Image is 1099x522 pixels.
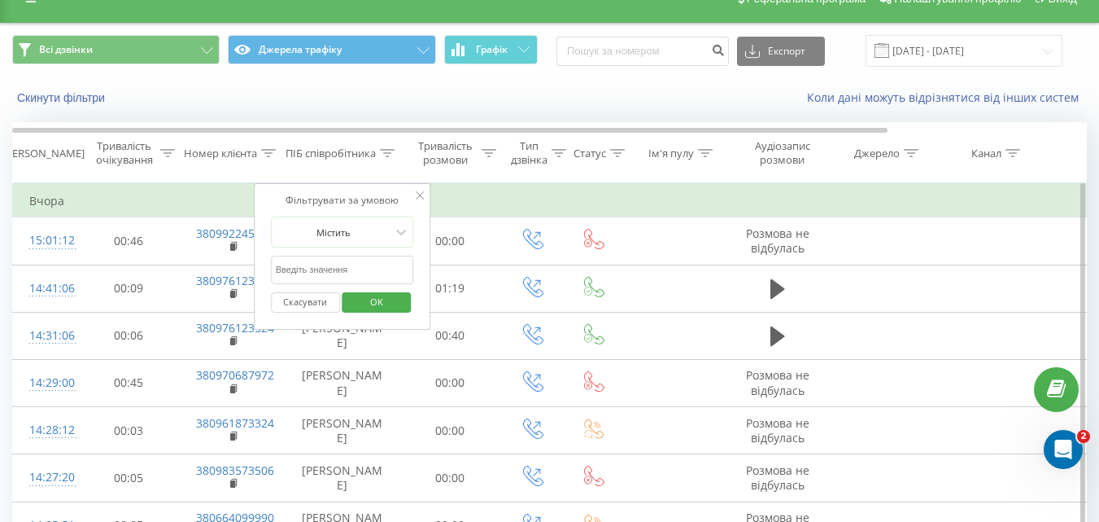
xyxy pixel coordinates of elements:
[92,139,156,167] div: Тривалість очікування
[78,407,180,454] td: 00:03
[511,139,547,167] div: Тип дзвінка
[196,367,274,383] a: 380970687972
[78,359,180,406] td: 00:45
[399,265,501,312] td: 01:19
[743,139,822,167] div: Аудіозапис розмови
[29,320,62,352] div: 14:31:06
[737,37,825,66] button: Експорт
[78,265,180,312] td: 00:09
[399,359,501,406] td: 00:00
[286,312,399,359] td: [PERSON_NAME]
[78,454,180,502] td: 00:05
[29,415,62,446] div: 14:28:12
[556,37,729,66] input: Пошук за номером
[228,35,435,64] button: Джерела трафіку
[78,217,180,265] td: 00:46
[1077,430,1090,443] span: 2
[399,312,501,359] td: 00:40
[399,407,501,454] td: 00:00
[39,43,93,56] span: Всі дзвінки
[1044,430,1083,469] iframe: Intercom live chat
[271,256,414,284] input: Введіть значення
[354,289,399,314] span: OK
[196,463,274,478] a: 380983573506
[271,292,340,313] button: Скасувати
[746,367,809,397] span: Розмова не відбулась
[399,217,501,265] td: 00:00
[648,147,694,160] div: Ім'я пулу
[196,415,274,431] a: 380961873324
[854,147,900,160] div: Джерело
[807,90,1087,105] a: Коли дані можуть відрізнятися вiд інших систем
[12,90,113,105] button: Скинути фільтри
[342,292,412,313] button: OK
[971,147,1001,160] div: Канал
[476,44,508,55] span: Графік
[286,359,399,406] td: [PERSON_NAME]
[196,320,274,336] a: 380976123524
[29,273,62,305] div: 14:41:06
[746,226,809,256] span: Розмова не відбулась
[271,192,414,208] div: Фільтрувати за умовою
[29,225,62,257] div: 15:01:12
[399,454,501,502] td: 00:00
[746,463,809,493] span: Розмова не відбулась
[29,462,62,493] div: 14:27:20
[184,147,257,160] div: Номер клієнта
[286,454,399,502] td: [PERSON_NAME]
[746,415,809,445] span: Розмова не відбулась
[29,367,62,399] div: 14:29:00
[12,35,220,64] button: Всі дзвінки
[286,147,376,160] div: ПІБ співробітника
[286,407,399,454] td: [PERSON_NAME]
[196,273,274,288] a: 380976123524
[413,139,478,167] div: Тривалість розмови
[196,226,274,241] a: 380992245890
[2,147,85,160] div: [PERSON_NAME]
[78,312,180,359] td: 00:06
[573,147,606,160] div: Статус
[444,35,538,64] button: Графік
